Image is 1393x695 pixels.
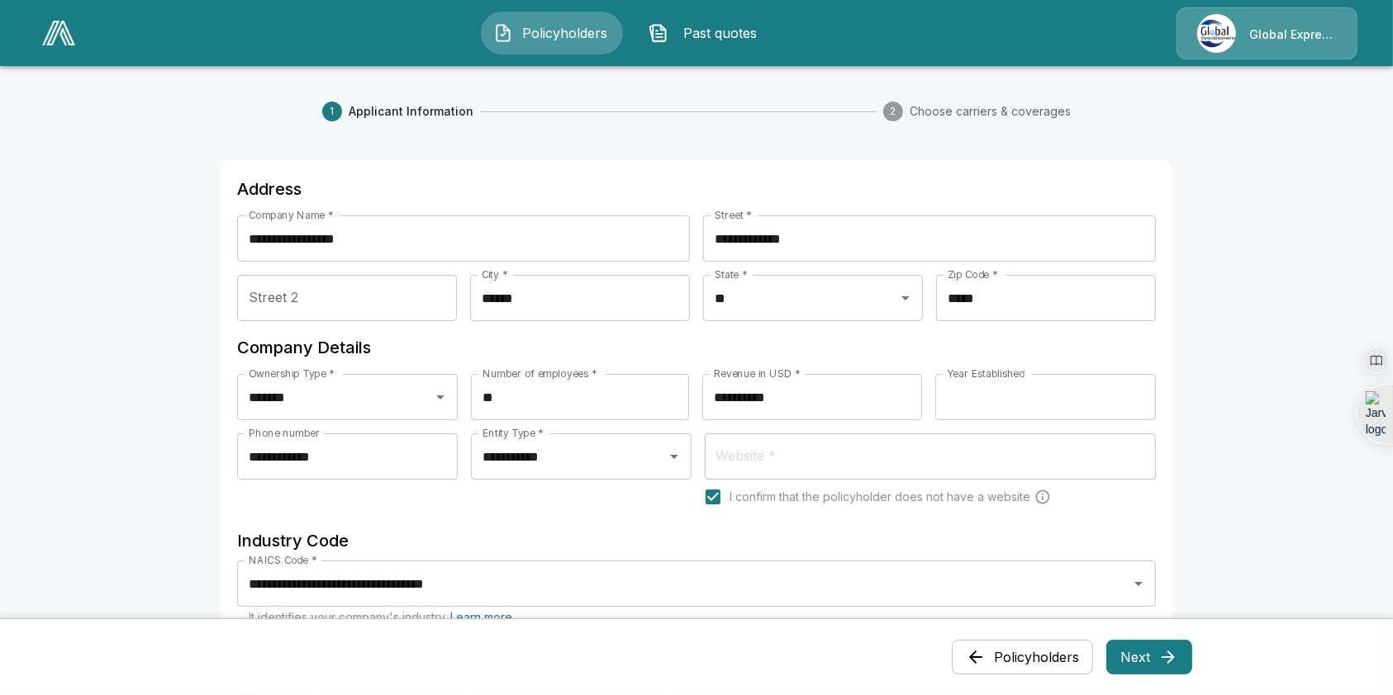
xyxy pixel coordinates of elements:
[948,267,998,281] label: Zip Code *
[1106,640,1192,674] button: Next
[952,640,1093,674] button: Policyholders
[730,489,1031,505] span: I confirm that the policyholder does not have a website
[493,23,513,43] img: Policyholders Icon
[450,610,512,624] a: Learn more
[249,610,512,624] span: It identifies your company's industry.
[483,366,597,381] label: Number of employees *
[249,208,334,222] label: Company Name *
[249,426,320,440] label: Phone number
[249,366,335,381] label: Ownership Type *
[715,267,748,281] label: State *
[520,23,611,43] span: Policyholders
[649,23,668,43] img: Past quotes Icon
[481,12,623,54] button: Policyholders IconPolicyholders
[42,21,75,45] img: AA Logo
[482,267,508,281] label: City *
[947,366,1025,381] label: Year Established
[249,553,317,567] label: NAICS Code *
[675,23,766,43] span: Past quotes
[237,527,1156,554] h6: Industry Code
[1197,14,1236,53] img: Agency Icon
[1249,26,1337,43] p: Global Express Underwriters
[330,106,335,118] text: 1
[483,426,544,440] label: Entity Type *
[910,103,1071,120] span: Choose carriers & coverages
[714,366,801,381] label: Revenue in USD *
[1034,489,1051,505] svg: Carriers run a cyber security scan on the policyholders' websites. Please enter a website wheneve...
[715,208,752,222] label: Street *
[237,334,1156,361] h6: Company Details
[894,286,917,310] button: Open
[636,12,778,54] button: Past quotes IconPast quotes
[349,103,473,120] span: Applicant Information
[237,176,1156,202] h6: Address
[1127,572,1150,595] button: Open
[663,445,686,468] button: Open
[1177,7,1357,59] a: Agency IconGlobal Express Underwriters
[890,106,896,118] text: 2
[429,385,452,409] button: Open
